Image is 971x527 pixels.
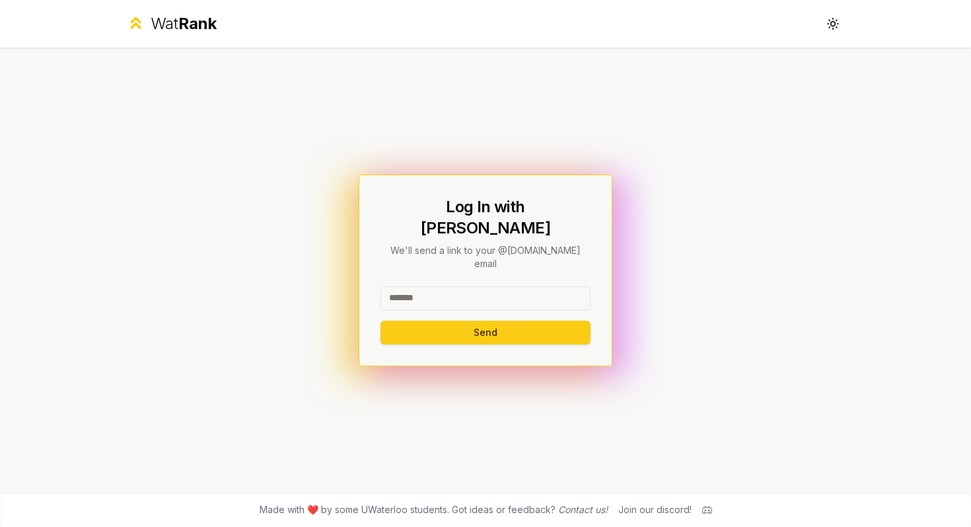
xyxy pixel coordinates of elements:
p: We'll send a link to your @[DOMAIN_NAME] email [380,244,591,270]
div: Wat [151,13,217,34]
button: Send [380,321,591,345]
h1: Log In with [PERSON_NAME] [380,196,591,239]
span: Made with ❤️ by some UWaterloo students. Got ideas or feedback? [260,503,608,516]
a: Contact us! [558,504,608,515]
span: Rank [178,14,217,33]
div: Join our discord! [618,503,692,516]
a: WatRank [126,13,217,34]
